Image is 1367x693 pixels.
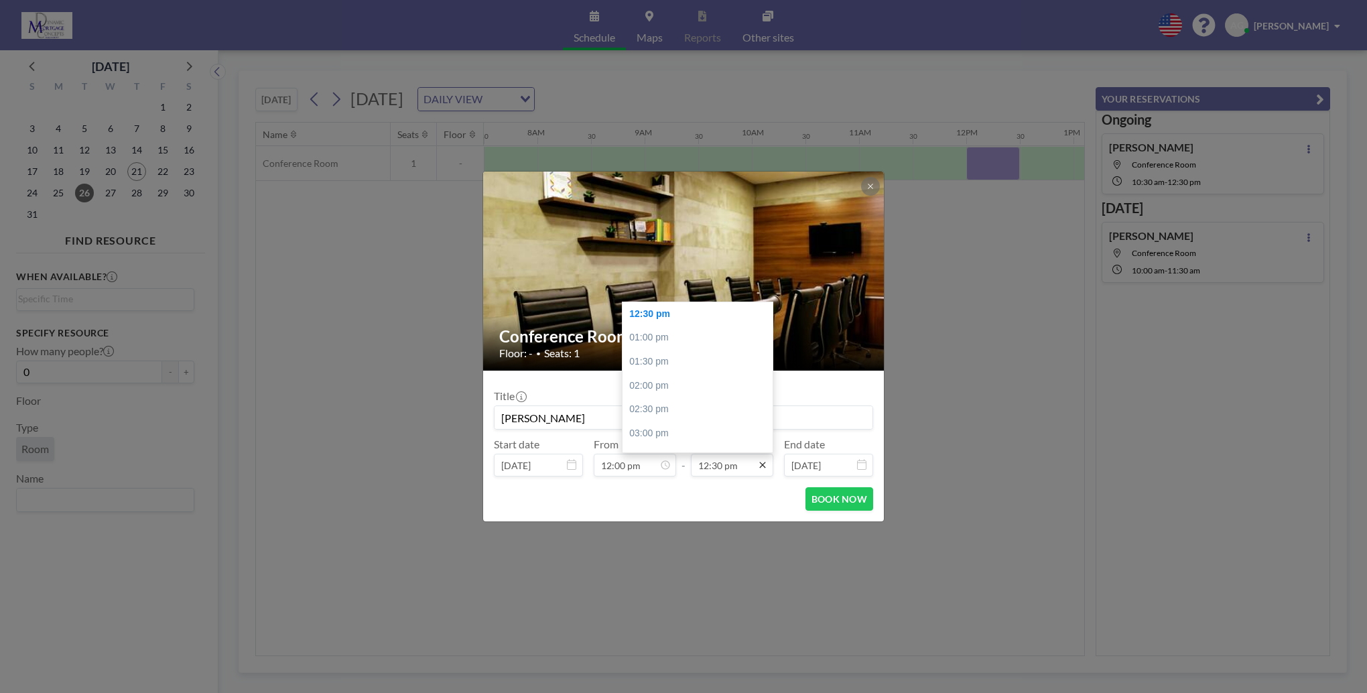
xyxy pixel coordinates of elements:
[494,438,539,451] label: Start date
[623,374,779,398] div: 02:00 pm
[483,137,885,405] img: 537.jpg
[495,406,872,429] input: Ally's reservation
[623,350,779,374] div: 01:30 pm
[784,438,825,451] label: End date
[623,397,779,422] div: 02:30 pm
[494,389,525,403] label: Title
[623,445,779,469] div: 03:30 pm
[681,442,686,472] span: -
[623,326,779,350] div: 01:00 pm
[499,326,869,346] h2: Conference Room
[536,349,541,359] span: •
[544,346,580,360] span: Seats: 1
[623,422,779,446] div: 03:00 pm
[594,438,619,451] label: From
[499,346,533,360] span: Floor: -
[805,487,873,511] button: BOOK NOW
[623,302,779,326] div: 12:30 pm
